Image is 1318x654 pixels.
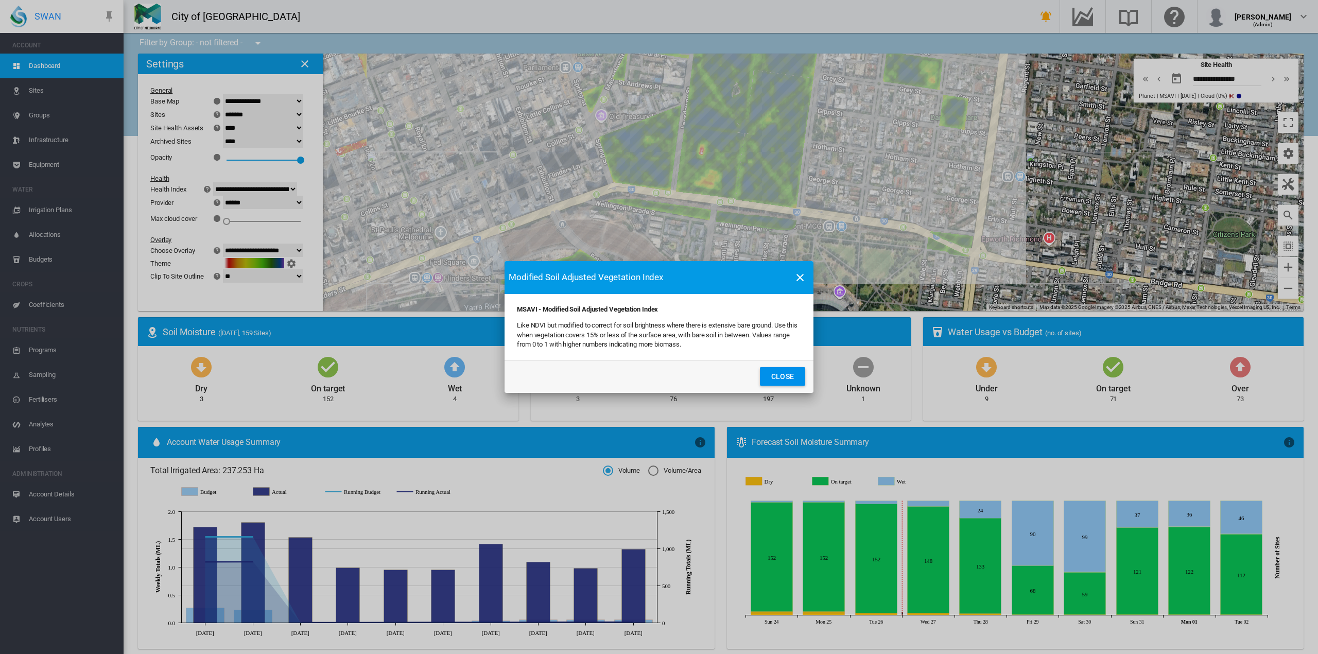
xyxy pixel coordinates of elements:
[790,267,810,288] button: icon-close
[517,305,658,313] b: MSAVI - Modified Soil Adjusted Vegetation Index
[760,367,805,386] button: Close
[794,271,806,284] md-icon: icon-close
[505,261,813,393] md-dialog: MSAVI - ...
[509,271,787,284] span: Modified Soil Adjusted Vegetation Index
[517,321,801,349] p: Like NDVI but modified to correct for soil brightness where there is extensive bare ground. Use t...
